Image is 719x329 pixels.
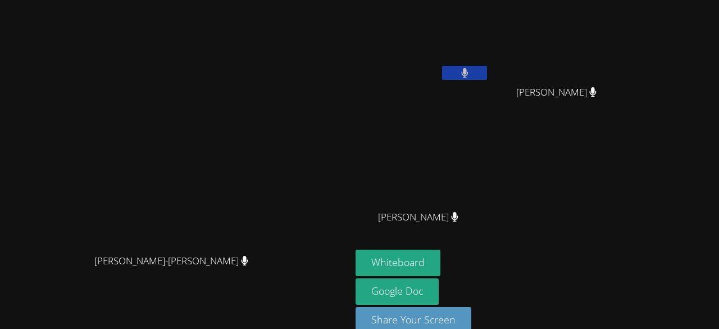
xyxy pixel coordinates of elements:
span: [PERSON_NAME]-[PERSON_NAME] [94,253,248,269]
span: [PERSON_NAME] [516,84,597,101]
span: [PERSON_NAME] [378,209,458,226]
button: Whiteboard [356,250,440,276]
a: Google Doc [356,278,439,305]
